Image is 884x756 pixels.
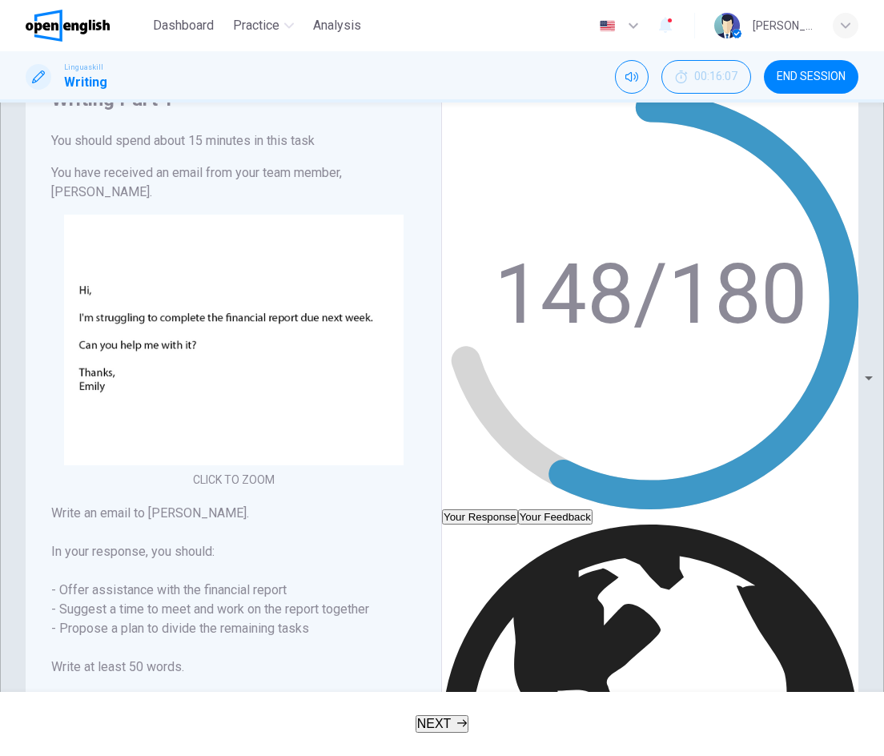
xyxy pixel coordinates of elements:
[764,60,858,94] button: END SESSION
[661,60,751,94] button: 00:16:07
[661,60,751,94] div: Hide
[777,70,846,83] span: END SESSION
[26,10,110,42] img: OpenEnglish logo
[442,509,518,525] button: Your Response
[147,11,220,40] button: Dashboard
[494,246,807,343] text: 148/180
[518,509,593,525] button: Your Feedback
[753,16,814,35] div: [PERSON_NAME] [PERSON_NAME]
[694,70,737,83] span: 00:16:07
[64,62,103,73] span: Linguaskill
[153,16,214,35] span: Dashboard
[417,717,452,730] span: NEXT
[227,11,300,40] button: Practice
[233,16,279,35] span: Practice
[714,13,740,38] img: Profile picture
[313,16,361,35] span: Analysis
[416,715,469,733] button: NEXT
[615,60,649,94] div: Mute
[26,10,147,42] a: OpenEnglish logo
[597,20,617,32] img: en
[64,73,107,92] h1: Writing
[51,163,416,202] h6: You have received an email from your team member, [PERSON_NAME].
[442,509,858,525] div: basic tabs example
[307,11,368,40] button: Analysis
[51,504,416,677] h6: Write an email to [PERSON_NAME]. In your response, you should: - Offer assistance with the financ...
[51,131,416,151] h6: You should spend about 15 minutes in this task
